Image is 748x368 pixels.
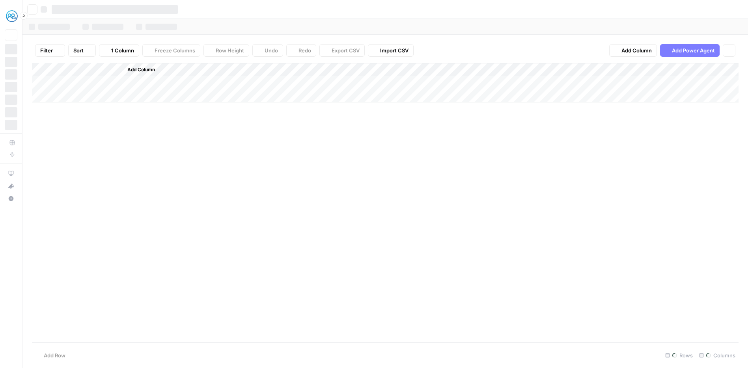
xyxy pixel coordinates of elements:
button: Add Column [609,44,657,57]
button: What's new? [5,180,17,192]
span: 1 Column [111,46,134,54]
button: Freeze Columns [142,44,200,57]
span: Row Height [216,46,244,54]
button: Add Column [117,65,158,75]
button: Help + Support [5,192,17,205]
span: Add Row [44,351,65,359]
span: Freeze Columns [155,46,195,54]
button: Add Power Agent [660,44,720,57]
span: Filter [40,46,53,54]
button: Sort [68,44,96,57]
span: Add Column [127,66,155,73]
button: Import CSV [368,44,414,57]
div: Columns [696,349,739,362]
span: Add Column [621,46,652,54]
button: 1 Column [99,44,139,57]
button: Row Height [203,44,249,57]
span: Export CSV [332,46,360,54]
button: Filter [35,44,65,57]
div: Rows [662,349,696,362]
div: What's new? [5,180,17,192]
button: Workspace: MyHealthTeam [5,6,17,26]
span: Redo [298,46,311,54]
button: Undo [252,44,283,57]
button: Redo [286,44,316,57]
span: Add Power Agent [672,46,715,54]
span: Undo [265,46,278,54]
button: Export CSV [319,44,365,57]
button: Add Row [32,349,70,362]
span: Sort [73,46,84,54]
a: AirOps Academy [5,167,17,180]
img: MyHealthTeam Logo [5,9,19,23]
span: Import CSV [380,46,409,54]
